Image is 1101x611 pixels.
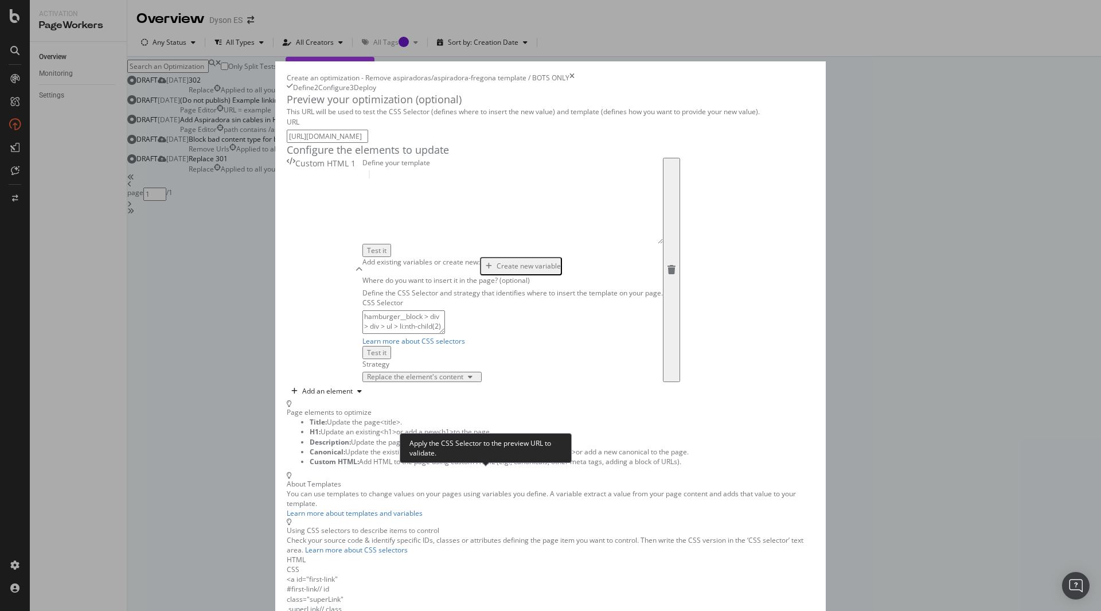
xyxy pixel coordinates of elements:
span: <h1> [380,427,396,437]
div: times [569,73,575,83]
a: Learn more about CSS selectors [362,336,465,346]
div: Check your source code & identify specific IDs, classes or attributes defining the page item you ... [287,535,814,555]
a: Learn more about CSS selectors [305,545,408,555]
strong: H1: [310,427,321,437]
input: https://www.example.com [287,130,368,143]
div: Add an element [302,388,353,395]
li: Update an existing or add a new to the page. [310,427,814,437]
strong: Description: [310,437,351,447]
div: Replace the element's content [367,373,463,380]
strong: Custom HTML: [310,457,359,466]
button: Test it [362,244,391,257]
div: <a id= [287,574,814,584]
label: Strategy [362,359,389,369]
div: #first-link [287,584,317,594]
div: Apply the CSS Selector to the preview URL to validate. [400,433,572,463]
div: Create new variable [497,261,561,271]
div: Configure the elements to update [287,143,814,158]
div: Create an optimization - Remove aspiradoras/aspiradora-fregona template / BOTS ONLY [287,73,569,83]
a: Learn more about templates and variables [287,508,423,518]
div: Define [293,83,314,92]
div: Using CSS selectors to describe items to control [287,526,814,535]
div: HTML [287,555,814,565]
div: // id [287,584,814,594]
div: Preview your optimization (optional) [287,92,814,107]
li: Update the page . [310,417,814,427]
li: Update the existing URL in the existing or add a new canonical to the page. [310,447,814,457]
div: Open Intercom Messenger [1062,572,1090,600]
div: Deploy [354,83,376,92]
div: Page elements to optimize [287,407,814,417]
div: Add existing variables or create new: [362,257,480,275]
strong: Title: [310,417,327,427]
button: Test it [362,346,391,359]
div: Define the CSS Selector and strategy that identifies where to insert the template on your page. [362,288,663,298]
button: Add an element [287,382,366,400]
div: "first-link" [306,574,338,584]
strong: Canonical: [310,447,345,457]
div: Test it [367,348,386,357]
li: Add HTML to the page using custom HTML (e.g., canonicals, other meta tags, adding a block of URLs). [310,457,814,466]
div: About Templates [287,479,814,489]
span: <title> [380,417,400,427]
div: CSS [287,565,814,574]
div: class= [287,594,814,604]
li: Update the page description in the name attribute [310,437,814,447]
div: This URL will be used to test the CSS Selector (defines where to insert the new value) and templa... [287,107,814,116]
div: Test it [367,246,386,255]
label: Where do you want to insert it in the page? (optional) [362,275,530,285]
div: 3 [350,83,354,92]
button: Replace the element's content [362,372,482,382]
textarea: #primary-nav > div.global-hamburger__block > div > div > ul > li:nth-child(2) > div.hamburger-sec... [362,310,445,333]
label: URL [287,117,299,127]
label: Define your template [362,158,430,168]
div: Configure [318,83,350,92]
button: Create new variable [480,257,562,275]
div: "superLink" [307,594,343,604]
div: You can use templates to change values on your pages using variables you define. A variable extra... [287,489,814,508]
label: CSS Selector [362,298,403,308]
div: Custom HTML 1 [295,158,356,383]
span: <h1> [438,427,454,437]
div: 2 [314,83,318,92]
